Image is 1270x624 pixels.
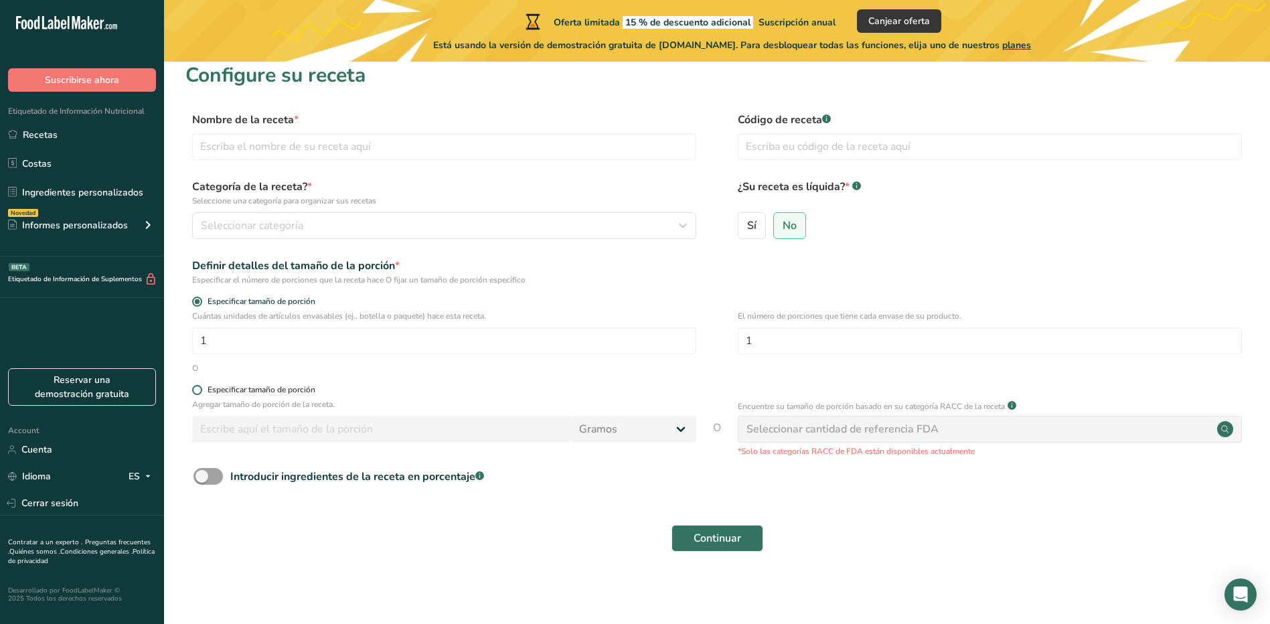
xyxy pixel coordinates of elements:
[192,258,696,274] div: Definir detalles del tamaño de la porción
[738,179,1242,207] label: ¿Su receta es líquida?
[8,465,51,488] a: Idioma
[759,16,836,29] span: Suscripción anual
[8,538,82,547] a: Contratar a un experto .
[738,133,1242,160] input: Escriba eu código de la receta aquí
[738,400,1005,412] p: Encuentre su tamaño de porción basado en su categoría RACC de la receta
[433,38,1031,52] span: Está usando la versión de demostración gratuita de [DOMAIN_NAME]. Para desbloquear todas las func...
[192,310,696,322] p: Cuántas unidades de artículos envasables (ej., botella o paquete) hace esta receta.
[202,297,315,307] span: Especificar tamaño de porción
[192,398,696,410] p: Agregar tamaño de porción de la receta.
[185,60,1249,90] h1: Configure su receta
[192,212,696,239] button: Seleccionar categoría
[783,219,797,232] span: No
[738,445,1242,457] p: *Solo las categorías RACC de FDA están disponibles actualmente
[8,209,38,217] div: Novedad
[192,362,198,374] div: O
[208,385,315,395] div: Especificar tamaño de porción
[9,263,29,271] div: BETA
[694,530,741,546] span: Continuar
[857,9,941,33] button: Canjear oferta
[738,310,1242,322] p: El número de porciones que tiene cada envase de su producto.
[129,469,156,485] div: ES
[868,14,930,28] span: Canjear oferta
[192,112,696,128] label: Nombre de la receta
[8,218,128,232] div: Informes personalizados
[8,538,151,556] a: Preguntas frecuentes .
[60,547,133,556] a: Condiciones generales .
[201,218,303,234] span: Seleccionar categoría
[747,219,757,232] span: Sí
[192,179,696,207] label: Categoría de la receta?
[746,421,939,437] div: Seleccionar cantidad de referencia FDA
[192,133,696,160] input: Escriba el nombre de su receta aquí
[523,13,836,29] div: Oferta limitada
[9,547,60,556] a: Quiénes somos .
[8,68,156,92] button: Suscribirse ahora
[45,73,119,87] span: Suscribirse ahora
[192,195,696,207] p: Seleccione una categoría para organizar sus recetas
[8,368,156,406] a: Reservar una demostración gratuita
[8,587,156,603] div: Desarrollado por FoodLabelMaker © 2025 Todos los derechos reservados
[1002,39,1031,52] span: planes
[1224,578,1257,611] div: Open Intercom Messenger
[230,469,484,485] div: Introducir ingredientes de la receta en porcentaje
[713,420,721,457] span: O
[192,274,696,286] div: Especificar el número de porciones que la receta hace O fijar un tamaño de porción específico
[738,112,1242,128] label: Código de receta
[623,16,753,29] span: 15 % de descuento adicional
[8,547,155,566] a: Política de privacidad
[671,525,763,552] button: Continuar
[192,416,571,443] input: Escribe aquí el tamaño de la porción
